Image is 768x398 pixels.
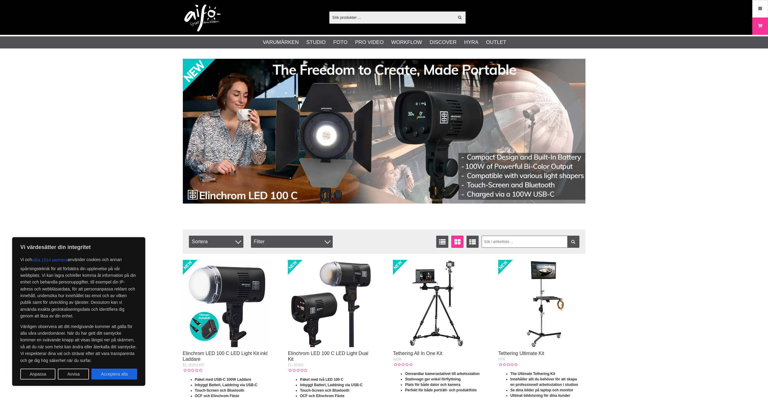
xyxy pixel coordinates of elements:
a: Foto [333,38,348,46]
input: Sök produkter ... [329,13,454,22]
img: Tethering Ultimate Kit [498,260,585,347]
div: Filter [251,236,333,248]
span: EL-20202 [288,363,304,367]
p: Vi värdesätter din integritet [20,244,137,251]
a: Elinchrom LED 100 C LED Light Dual Kit [288,351,368,362]
strong: OCF och Elinchrom Fäste [300,394,344,398]
div: Kundbetyg: 0 [288,368,307,373]
button: Anpassa [20,369,55,380]
strong: Stativvagn ger enkel förflyttning [405,377,460,381]
a: Workflow [391,38,422,46]
div: Vi värdesätter din integritet [12,237,145,386]
strong: Se dina bilder på laptop och monitor [510,388,573,392]
strong: Plats för både dator och kamera [405,383,460,387]
strong: Paket med USB-C 100W Laddare [195,377,251,382]
strong: Touch-Screen och Bluetooth [195,388,244,393]
strong: en professionell arbetsstation i studion [510,383,578,387]
p: Vänligen observera att ditt medgivande kommer att gälla för alla våra underdomäner. När du har ge... [20,323,137,364]
a: Elinchrom LED 100 C LED Light Kit inkl Laddare [183,351,268,362]
strong: Omvandlar kamerastativet till arbetsstation [405,372,480,376]
input: Sök i artikellista ... [482,236,579,248]
strong: Inbyggt Batteri, Laddning via USB-C [300,383,363,387]
div: Kundbetyg: 0 [498,362,518,367]
a: Fönstervisning [451,236,463,248]
div: Kundbetyg: 0 [393,362,412,367]
span: AIOK [393,357,402,361]
strong: Innehåller allt du behöver för att skapa [510,377,577,381]
a: Pro Video [355,38,384,46]
button: Acceptera alla [91,369,137,380]
a: Tethering Ultimate Kit [498,351,544,356]
a: Listvisning [436,236,448,248]
a: Outlet [486,38,506,46]
img: Elinchrom LED 100 C LED Light Kit inkl Laddare [183,260,270,347]
strong: Perfekt för både porträtt- och produktfoto [405,388,477,392]
span: UTK [498,357,506,361]
a: Hyra [464,38,478,46]
a: Varumärken [263,38,299,46]
a: Filtrera [567,236,579,248]
strong: OCF och Elinchrom Fäste [195,394,239,398]
a: Studio [306,38,326,46]
img: Tethering All In One Kit [393,260,480,347]
span: EL-20201WC [183,363,205,367]
img: Annons:002 banner-elin-led100c11390x.jpg [183,59,585,204]
img: logo.png [184,5,221,32]
button: Avvisa [58,369,89,380]
strong: Inbyggt Batteri, Laddning via USB-C [195,383,258,387]
p: Vi och använder cookies och annan spårningsteknik för att förbättra din upplevelse på vår webbpla... [20,254,137,320]
img: Elinchrom LED 100 C LED Light Dual Kit [288,260,375,347]
a: Tethering All In One Kit [393,351,442,356]
span: Sortera [189,236,243,248]
a: Discover [430,38,457,46]
strong: Ulitmat bildvisning för dina kunder [510,393,570,398]
a: Utökad listvisning [466,236,479,248]
strong: Touch-Screen och Bluetooth [300,388,349,393]
strong: Paket med två LED 100 C [300,377,343,382]
button: våra 1514 partners [32,254,68,265]
div: Kundbetyg: 0 [183,368,202,373]
strong: The Ultimate Tethering Kit [510,372,555,376]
